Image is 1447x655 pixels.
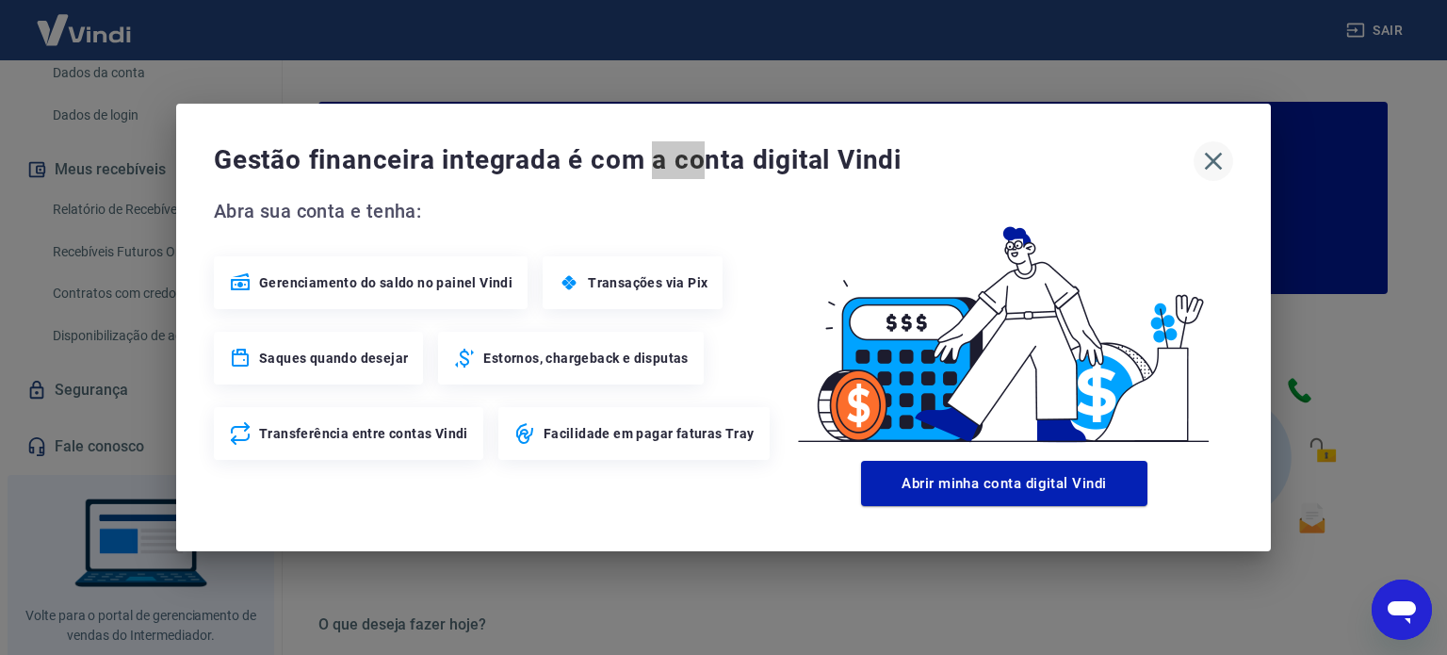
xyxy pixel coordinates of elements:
[1372,580,1432,640] iframe: Botão para abrir a janela de mensagens, conversa em andamento
[483,349,688,368] span: Estornos, chargeback e disputas
[259,273,512,292] span: Gerenciamento do saldo no painel Vindi
[588,273,707,292] span: Transações via Pix
[214,141,1194,179] span: Gestão financeira integrada é com a conta digital Vindi
[259,424,468,443] span: Transferência entre contas Vindi
[214,196,775,226] span: Abra sua conta e tenha:
[775,196,1233,453] img: Good Billing
[861,461,1147,506] button: Abrir minha conta digital Vindi
[259,349,408,368] span: Saques quando desejar
[544,424,755,443] span: Facilidade em pagar faturas Tray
